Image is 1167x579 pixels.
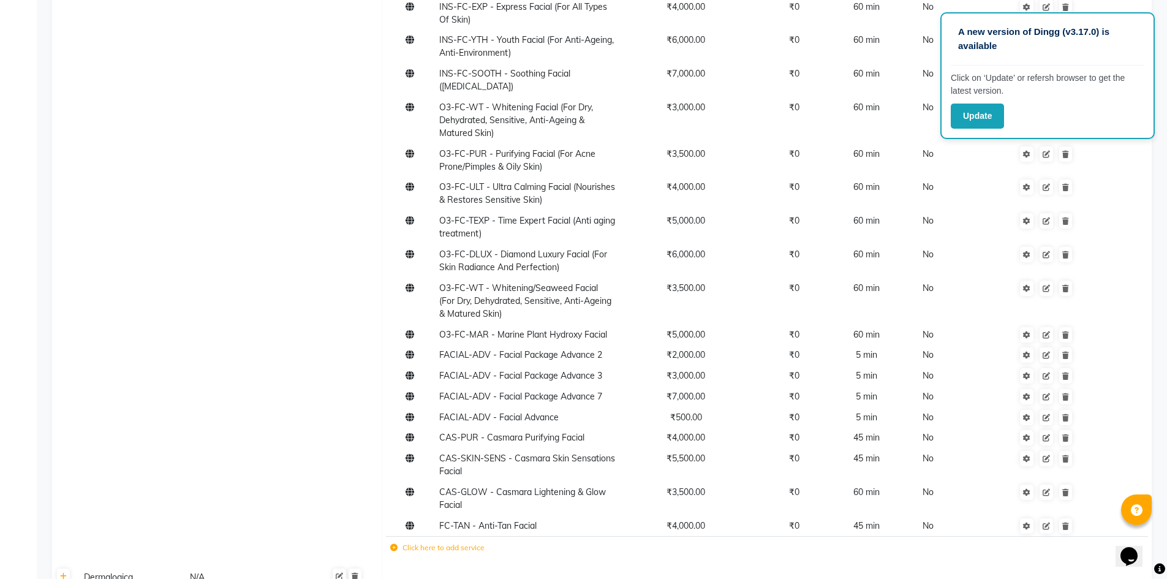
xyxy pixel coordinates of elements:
[670,412,702,423] span: ₹500.00
[856,412,877,423] span: 5 min
[853,249,880,260] span: 60 min
[667,486,705,498] span: ₹3,500.00
[923,148,934,159] span: No
[789,148,799,159] span: ₹0
[789,391,799,402] span: ₹0
[923,215,934,226] span: No
[789,34,799,45] span: ₹0
[667,453,705,464] span: ₹5,500.00
[923,34,934,45] span: No
[951,72,1144,97] p: Click on ‘Update’ or refersh browser to get the latest version.
[789,349,799,360] span: ₹0
[923,370,934,381] span: No
[923,432,934,443] span: No
[667,215,705,226] span: ₹5,000.00
[439,181,615,205] span: O3-FC-ULT - Ultra Calming Facial (Nourishes & Restores Sensitive Skin)
[923,102,934,113] span: No
[667,329,705,340] span: ₹5,000.00
[856,370,877,381] span: 5 min
[853,148,880,159] span: 60 min
[951,104,1004,129] button: Update
[439,412,559,423] span: FACIAL-ADV - Facial Advance
[923,282,934,293] span: No
[853,102,880,113] span: 60 min
[853,34,880,45] span: 60 min
[923,329,934,340] span: No
[439,391,602,402] span: FACIAL-ADV - Facial Package Advance 7
[789,1,799,12] span: ₹0
[923,412,934,423] span: No
[923,349,934,360] span: No
[789,249,799,260] span: ₹0
[439,215,615,239] span: O3-FC-TEXP - Time Expert Facial (Anti aging treatment)
[923,1,934,12] span: No
[439,249,607,273] span: O3-FC-DLUX - Diamond Luxury Facial (For Skin Radiance And Perfection)
[439,486,606,510] span: CAS-GLOW - Casmara Lightening & Glow Facial
[667,102,705,113] span: ₹3,000.00
[923,181,934,192] span: No
[439,349,602,360] span: FACIAL-ADV - Facial Package Advance 2
[667,349,705,360] span: ₹2,000.00
[856,349,877,360] span: 5 min
[667,34,705,45] span: ₹6,000.00
[667,370,705,381] span: ₹3,000.00
[853,68,880,79] span: 60 min
[789,486,799,498] span: ₹0
[853,181,880,192] span: 60 min
[789,181,799,192] span: ₹0
[923,391,934,402] span: No
[439,282,611,319] span: O3-FC-WT - Whitening/Seaweed Facial (For Dry, Dehydrated, Sensitive, Anti-Ageing & Matured Skin)
[1116,530,1155,567] iframe: chat widget
[853,453,880,464] span: 45 min
[923,486,934,498] span: No
[789,215,799,226] span: ₹0
[439,34,614,58] span: INS-FC-YTH - Youth Facial (For Anti-Ageing, Anti-Environment)
[667,181,705,192] span: ₹4,000.00
[856,391,877,402] span: 5 min
[789,370,799,381] span: ₹0
[923,68,934,79] span: No
[439,68,570,92] span: INS-FC-SOOTH - Soothing Facial ([MEDICAL_DATA])
[789,520,799,531] span: ₹0
[958,25,1137,53] p: A new version of Dingg (v3.17.0) is available
[439,1,607,25] span: INS-FC-EXP - Express Facial (For All Types Of Skin)
[439,432,584,443] span: CAS-PUR - Casmara Purifying Facial
[789,432,799,443] span: ₹0
[667,432,705,443] span: ₹4,000.00
[667,249,705,260] span: ₹6,000.00
[789,68,799,79] span: ₹0
[667,1,705,12] span: ₹4,000.00
[439,148,595,172] span: O3-FC-PUR - Purifying Facial (For Acne Prone/Pimples & Oily Skin)
[439,102,593,138] span: O3-FC-WT - Whitening Facial (For Dry, Dehydrated, Sensitive, Anti-Ageing & Matured Skin)
[667,68,705,79] span: ₹7,000.00
[853,329,880,340] span: 60 min
[390,542,485,553] label: Click here to add service
[853,520,880,531] span: 45 min
[789,282,799,293] span: ₹0
[853,432,880,443] span: 45 min
[439,520,537,531] span: FC-TAN - Anti-Tan Facial
[439,453,615,477] span: CAS-SKIN-SENS - Casmara Skin Sensations Facial
[789,453,799,464] span: ₹0
[667,148,705,159] span: ₹3,500.00
[667,520,705,531] span: ₹4,000.00
[853,1,880,12] span: 60 min
[789,102,799,113] span: ₹0
[439,370,602,381] span: FACIAL-ADV - Facial Package Advance 3
[789,412,799,423] span: ₹0
[923,520,934,531] span: No
[853,486,880,498] span: 60 min
[853,215,880,226] span: 60 min
[923,249,934,260] span: No
[789,329,799,340] span: ₹0
[667,391,705,402] span: ₹7,000.00
[923,453,934,464] span: No
[667,282,705,293] span: ₹3,500.00
[853,282,880,293] span: 60 min
[439,329,607,340] span: O3-FC-MAR - Marine Plant Hydroxy Facial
